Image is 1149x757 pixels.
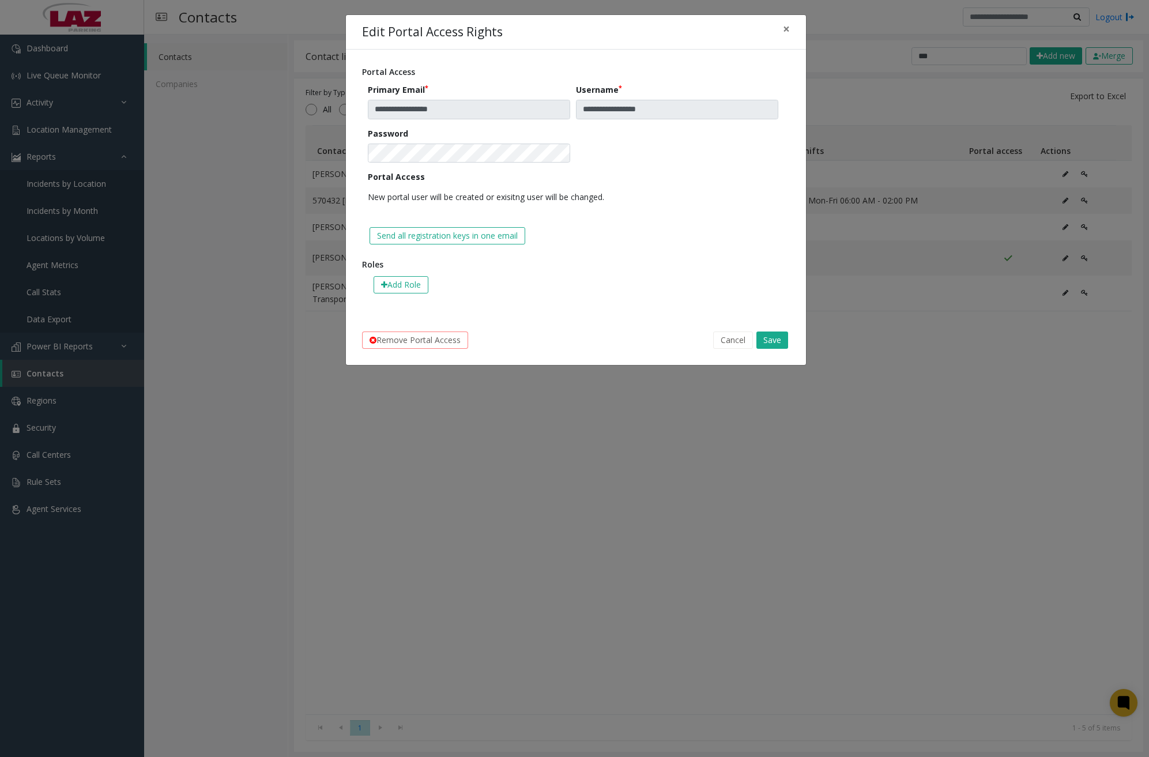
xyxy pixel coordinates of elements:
button: Close [775,15,798,43]
button: Remove Portal Access [362,332,468,349]
span: Roles [362,259,383,270]
button: Save [756,332,788,349]
span: Portal Access [362,66,415,77]
button: Add Role [374,276,428,293]
button: Cancel [713,332,753,349]
p: New portal user will be created or exisitng user will be changed. [368,187,778,207]
label: Primary Email [368,84,428,96]
button: Send all registration keys in one email [370,227,525,244]
label: Portal Access [368,171,425,183]
span: × [783,21,790,37]
label: Username [576,84,622,96]
h4: Edit Portal Access Rights [362,23,503,42]
label: Password [368,127,408,140]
